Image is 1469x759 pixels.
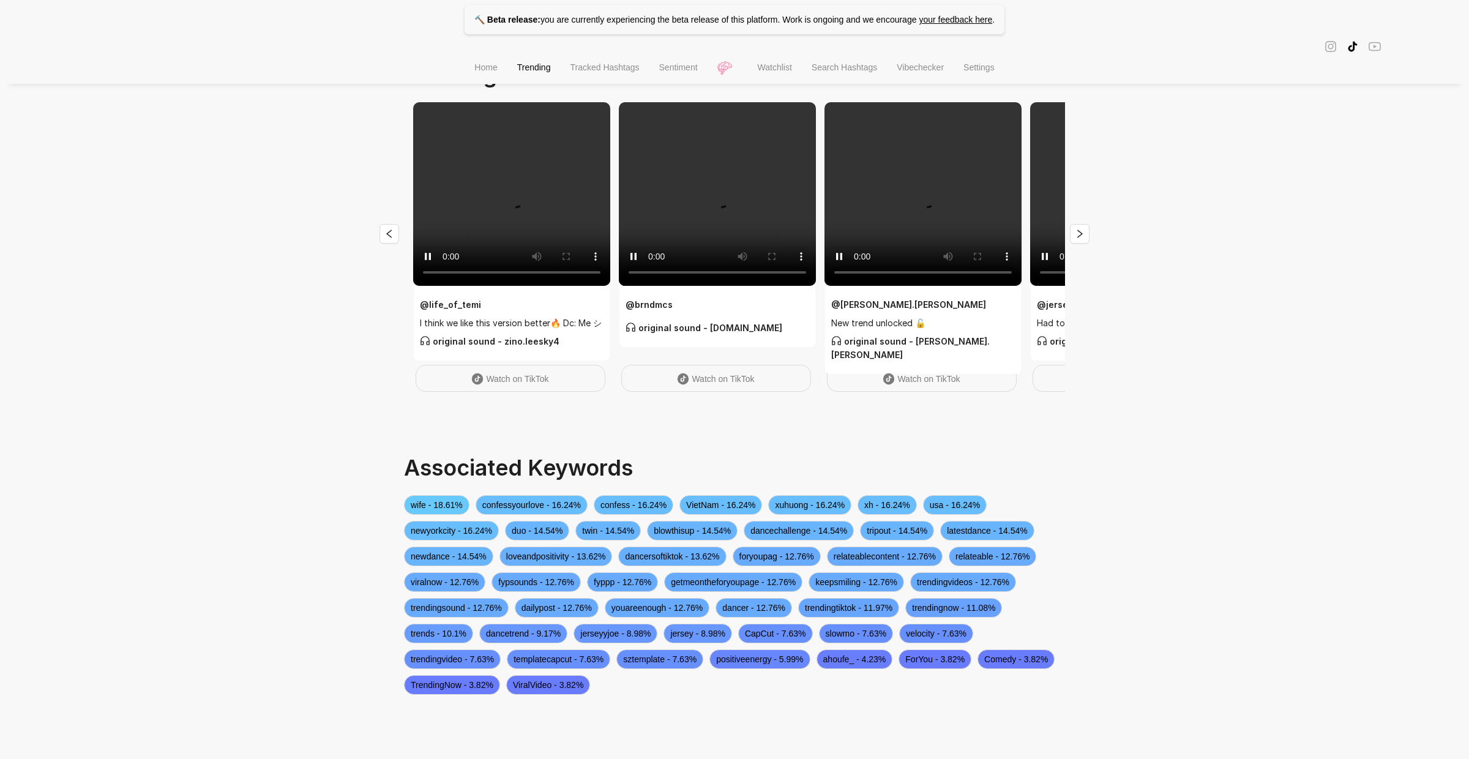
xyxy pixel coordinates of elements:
span: Settings [963,62,995,72]
strong: 🔨 Beta release: [474,15,540,24]
span: usa - 16.24% [923,495,987,515]
span: keepsmiling - 12.76% [809,572,904,592]
span: fyppp - 12.76% [587,572,658,592]
span: customer-service [420,335,430,346]
span: Home [474,62,497,72]
a: Watch on TikTok [416,365,605,392]
strong: @ jerseyyjoe [1037,299,1091,310]
span: duo - 14.54% [505,521,569,540]
a: your feedback here [919,15,992,24]
strong: original sound - zino.leesky4 [420,336,559,346]
span: loveandpositivity - 13.62% [499,547,613,566]
span: wife - 18.61% [404,495,469,515]
span: left [384,229,394,239]
a: Watch on TikTok [827,365,1017,392]
span: youtube [1369,39,1381,53]
span: Search Hashtags [812,62,877,72]
span: dancechallenge - 14.54% [744,521,854,540]
span: relateable - 12.76% [949,547,1036,566]
span: blowthisup - 14.54% [647,521,738,540]
span: New trend unlocked 🔓 [831,316,1015,330]
span: trendingtiktok - 11.97% [798,598,899,618]
span: I think we like this version better🔥 Dc: Me シ [420,316,604,330]
strong: original sound - [PERSON_NAME].[PERSON_NAME] [831,336,990,360]
span: sztemplate - 7.63% [616,649,703,669]
span: ahoufe_ - 4.23% [817,649,893,669]
span: instagram [1325,39,1337,53]
span: trendingnow - 11.08% [905,598,1002,618]
span: confess - 16.24% [594,495,673,515]
span: newyorkcity - 16.24% [404,521,499,540]
span: relateablecontent - 12.76% [827,547,943,566]
span: Tracked Hashtags [570,62,639,72]
span: CapCut - 7.63% [738,624,813,643]
span: twin - 14.54% [575,521,641,540]
span: customer-service [626,322,636,332]
span: jersey - 8.98% [663,624,731,643]
span: confessyourlove - 16.24% [476,495,588,515]
span: dancer - 12.76% [716,598,792,618]
span: right [1075,229,1085,239]
strong: original sound - [DOMAIN_NAME] [626,323,782,333]
a: Watch on TikTok [1033,365,1222,392]
span: TrendingNow - 3.82% [404,675,500,695]
span: trends - 10.1% [404,624,473,643]
span: trendingvideo - 7.63% [404,649,501,669]
span: Trending [517,62,551,72]
span: jerseyyjoe - 8.98% [574,624,657,643]
span: Had to hit this with the OG 😂🔥🔥 ( @Mufasa ) [1037,316,1220,330]
span: xh - 16.24% [858,495,917,515]
span: Watch on TikTok [486,374,548,384]
span: customer-service [831,335,842,346]
span: ViralVideo - 3.82% [506,675,590,695]
span: viralnow - 12.76% [404,572,485,592]
span: Associated Keywords [404,454,633,481]
span: velocity - 7.63% [899,624,973,643]
p: you are currently experiencing the beta release of this platform. Work is ongoing and we encourage . [465,5,1004,34]
span: Comedy - 3.82% [977,649,1055,669]
span: positiveenergy - 5.99% [709,649,810,669]
span: youareenough - 12.76% [605,598,709,618]
span: Sentiment [659,62,698,72]
span: dancetrend - 9.17% [479,624,567,643]
span: slowmo - 7.63% [819,624,894,643]
span: newdance - 14.54% [404,547,493,566]
span: Watch on TikTok [692,374,754,384]
span: dailypost - 12.76% [515,598,599,618]
span: customer-service [1037,335,1047,346]
span: foryoupag - 12.76% [733,547,821,566]
span: Watch on TikTok [897,374,960,384]
span: trendingvideos - 12.76% [910,572,1016,592]
span: tripout - 14.54% [860,521,934,540]
strong: @ [PERSON_NAME].[PERSON_NAME] [831,299,986,310]
span: latestdance - 14.54% [940,521,1034,540]
span: xuhuong - 16.24% [768,495,851,515]
span: Watchlist [758,62,792,72]
span: fypsounds - 12.76% [492,572,581,592]
span: ForYou - 3.82% [899,649,971,669]
strong: @ brndmcs [626,299,673,310]
a: Watch on TikTok [621,365,811,392]
span: VietNam - 16.24% [679,495,762,515]
strong: @ life_of_temi [420,299,481,310]
span: getmeontheforyoupage - 12.76% [664,572,802,592]
span: dancersoftiktok - 13.62% [618,547,726,566]
strong: original sound - notoriouscree [1037,336,1184,346]
span: templatecapcut - 7.63% [507,649,610,669]
span: trendingsound - 12.76% [404,598,509,618]
span: Vibechecker [897,62,944,72]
